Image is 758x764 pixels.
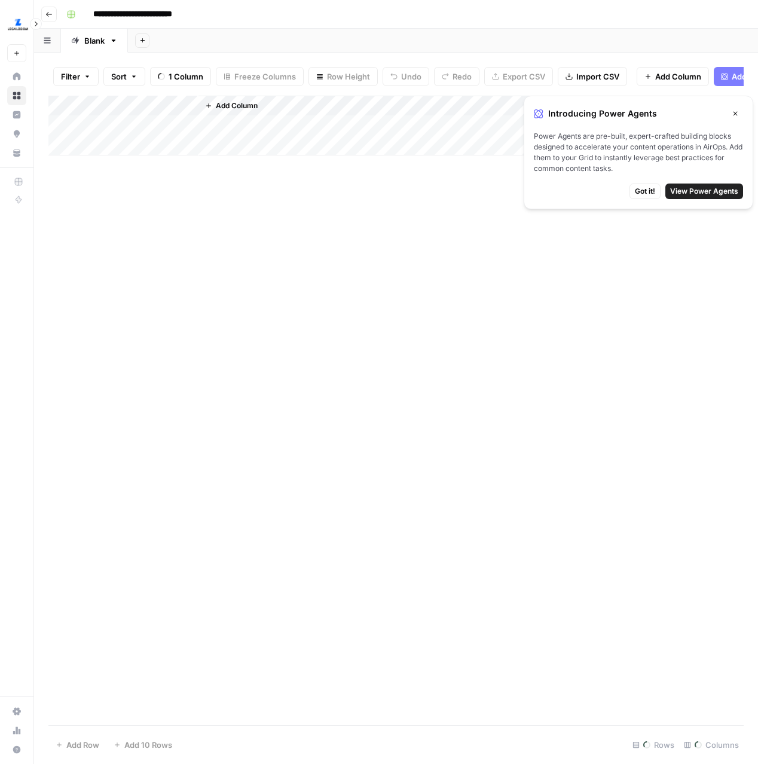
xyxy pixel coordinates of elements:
button: Undo [383,67,429,86]
button: Workspace: LegalZoom [7,10,26,39]
span: Power Agents are pre-built, expert-crafted building blocks designed to accelerate your content op... [534,131,743,174]
span: Import CSV [576,71,619,82]
span: Redo [453,71,472,82]
span: Add Row [66,739,99,751]
a: Your Data [7,143,26,163]
div: Columns [679,735,744,754]
img: LegalZoom Logo [7,14,29,35]
span: Row Height [327,71,370,82]
span: Add Column [655,71,701,82]
span: Filter [61,71,80,82]
button: Add 10 Rows [106,735,179,754]
span: View Power Agents [670,186,738,197]
button: Sort [103,67,145,86]
span: Sort [111,71,127,82]
button: Got it! [629,184,661,199]
button: View Power Agents [665,184,743,199]
div: Rows [628,735,679,754]
a: Usage [7,721,26,740]
a: Browse [7,86,26,105]
div: Blank [84,35,105,47]
span: Export CSV [503,71,545,82]
button: Add Column [637,67,709,86]
button: Redo [434,67,479,86]
button: Export CSV [484,67,553,86]
button: Filter [53,67,99,86]
button: Import CSV [558,67,627,86]
span: Add 10 Rows [124,739,172,751]
div: Introducing Power Agents [534,106,743,121]
span: Add Column [216,100,258,111]
a: Opportunities [7,124,26,143]
a: Blank [61,29,128,53]
a: Home [7,67,26,86]
span: Undo [401,71,421,82]
button: Add Column [200,98,262,114]
span: Freeze Columns [234,71,296,82]
button: 1 Column [150,67,211,86]
a: Settings [7,702,26,721]
button: Freeze Columns [216,67,304,86]
button: Help + Support [7,740,26,759]
span: Got it! [635,186,655,197]
button: Row Height [308,67,378,86]
button: Add Row [48,735,106,754]
span: 1 Column [169,71,203,82]
a: Insights [7,105,26,124]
